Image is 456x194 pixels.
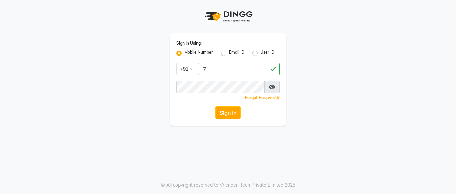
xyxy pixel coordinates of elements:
[229,49,244,57] label: Email ID
[176,40,202,46] label: Sign In Using:
[215,106,241,119] button: Sign In
[184,49,213,57] label: Mobile Number
[245,95,280,100] a: Forgot Password?
[176,81,265,93] input: Username
[260,49,274,57] label: User ID
[201,7,255,26] img: logo1.svg
[199,63,280,75] input: Username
